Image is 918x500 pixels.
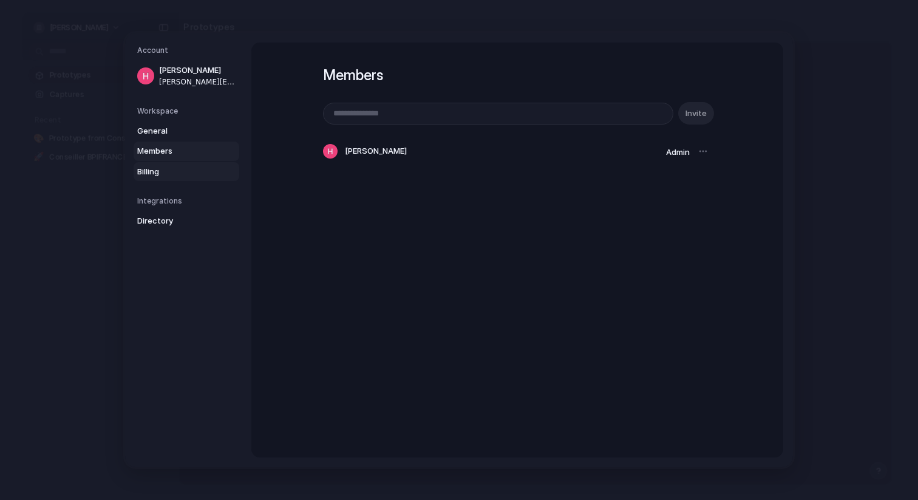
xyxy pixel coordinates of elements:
[323,64,712,86] h1: Members
[137,45,239,56] h5: Account
[134,61,239,91] a: [PERSON_NAME][PERSON_NAME][EMAIL_ADDRESS][DOMAIN_NAME]
[137,196,239,207] h5: Integrations
[159,77,237,87] span: [PERSON_NAME][EMAIL_ADDRESS][DOMAIN_NAME]
[137,106,239,117] h5: Workspace
[134,142,239,161] a: Members
[666,147,690,157] span: Admin
[345,145,407,157] span: [PERSON_NAME]
[134,162,239,182] a: Billing
[137,166,215,178] span: Billing
[134,122,239,141] a: General
[134,211,239,231] a: Directory
[137,145,215,157] span: Members
[137,125,215,137] span: General
[159,64,237,77] span: [PERSON_NAME]
[137,215,215,227] span: Directory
